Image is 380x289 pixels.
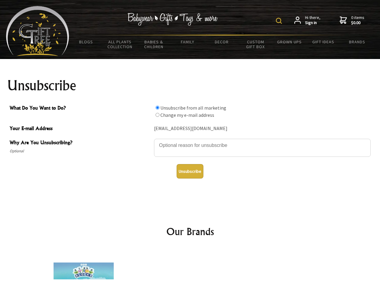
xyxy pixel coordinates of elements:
[69,36,103,48] a: BLOGS
[156,106,159,110] input: What Do You Want to Do?
[6,6,69,56] img: Babyware - Gifts - Toys and more...
[306,36,340,48] a: Gift Ideas
[351,15,364,26] span: 0 items
[340,36,374,48] a: Brands
[177,164,203,179] button: Unsubscribe
[10,148,151,155] span: Optional
[305,15,320,26] span: Hi there,
[160,112,214,118] label: Change my e-mail address
[7,78,373,93] h1: Unsubscribe
[305,20,320,26] strong: Sign in
[154,139,371,157] textarea: Why Are You Unsubscribing?
[239,36,273,53] a: Custom Gift Box
[272,36,306,48] a: Grown Ups
[276,18,282,24] img: product search
[10,104,151,113] span: What Do You Want to Do?
[137,36,171,53] a: Babies & Children
[128,13,218,26] img: Babywear - Gifts - Toys & more
[171,36,205,48] a: Family
[156,113,159,117] input: What Do You Want to Do?
[160,105,226,111] label: Unsubscribe from all marketing
[154,124,371,133] div: [EMAIL_ADDRESS][DOMAIN_NAME]
[205,36,239,48] a: Decor
[12,224,368,239] h2: Our Brands
[103,36,137,53] a: All Plants Collection
[351,20,364,26] strong: $0.00
[340,15,364,26] a: 0 items$0.00
[10,125,151,133] span: Your E-mail Address
[294,15,320,26] a: Hi there,Sign in
[10,139,151,148] span: Why Are You Unsubscribing?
